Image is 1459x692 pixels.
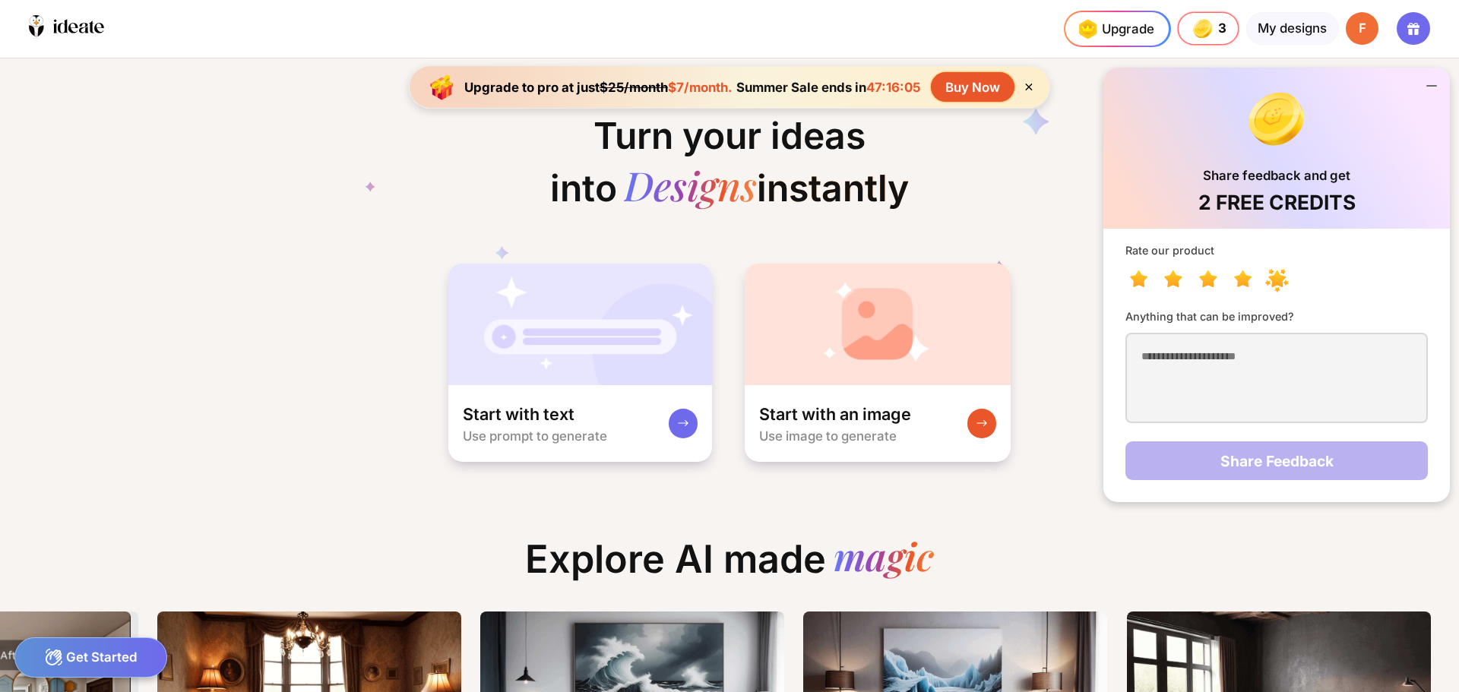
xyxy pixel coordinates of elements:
div: 2 FREE CREDITS [1198,191,1356,214]
span: $25/month [600,80,668,95]
div: Start with an image [759,403,911,425]
div: F [1346,12,1378,45]
div: Summer Sale ends in [733,80,924,95]
div: magic [834,536,934,582]
div: Start with text [463,403,574,425]
div: Explore AI made [511,536,948,596]
div: Anything that can be improved? [1125,309,1428,324]
div: Buy Now [931,72,1014,102]
img: upgrade-nav-btn-icon.gif [1073,14,1102,43]
div: Get Started [14,637,167,678]
div: My designs [1246,12,1339,45]
div: Upgrade to pro at just [464,80,733,95]
div: Upgrade [1073,14,1154,43]
img: startWithImageCardBg.jpg [745,264,1011,385]
div: Rate our product [1125,243,1428,258]
span: $7/month. [668,80,733,95]
img: startWithTextCardBg.jpg [448,264,713,385]
span: 3 [1218,21,1228,36]
div: Use prompt to generate [463,428,607,444]
div: Use image to generate [759,428,897,444]
img: upgrade-banner-new-year-icon.gif [424,69,460,106]
span: 47:16:05 [866,80,920,95]
div: Share feedback and get [1203,169,1350,183]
